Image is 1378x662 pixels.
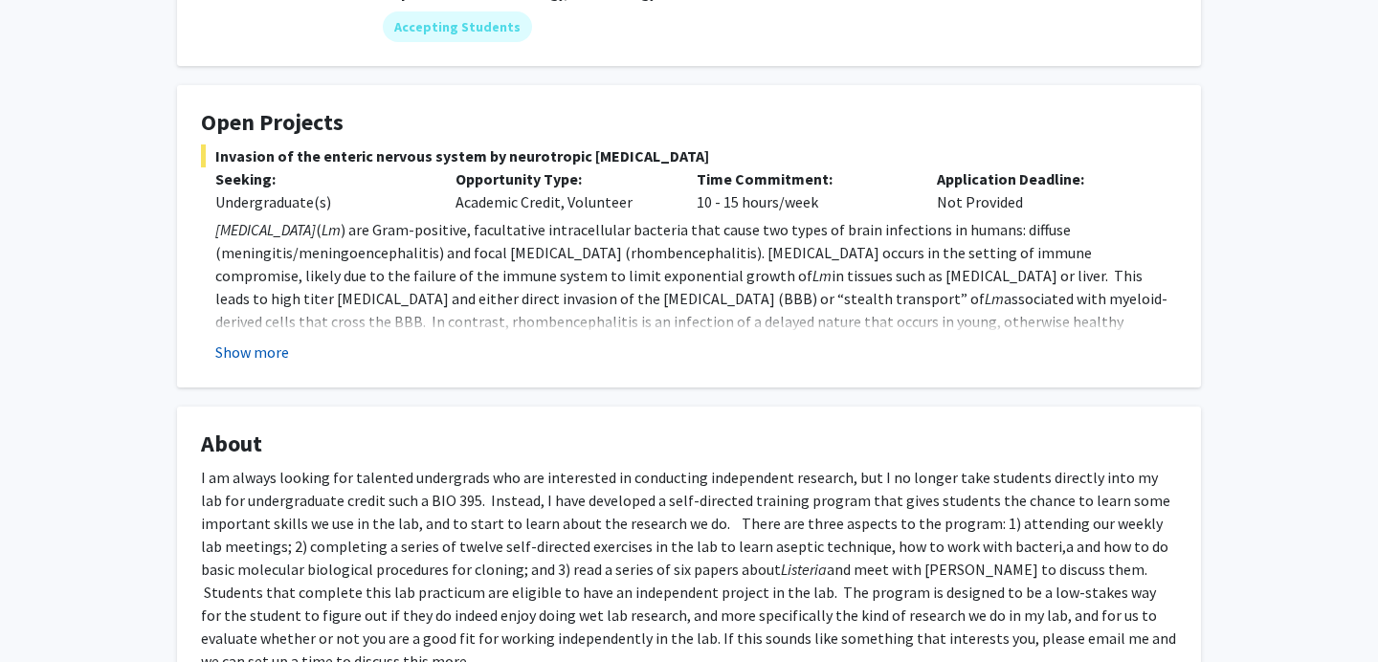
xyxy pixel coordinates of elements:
[383,11,532,42] mat-chip: Accepting Students
[937,167,1148,190] p: Application Deadline:
[697,167,908,190] p: Time Commitment:
[215,190,427,213] div: Undergraduate(s)
[441,167,681,213] div: Academic Credit, Volunteer
[201,109,1177,137] h4: Open Projects
[812,266,832,285] em: Lm
[201,430,1177,458] h4: About
[215,220,316,239] em: [MEDICAL_DATA]
[322,220,341,239] em: Lm
[985,289,1004,308] em: Lm
[781,560,827,579] em: Listeria
[922,167,1163,213] div: Not Provided
[14,576,81,648] iframe: Chat
[201,144,1177,167] span: Invasion of the enteric nervous system by neurotropic [MEDICAL_DATA]
[215,167,427,190] p: Seeking:
[215,341,289,364] button: Show more
[682,167,922,213] div: 10 - 15 hours/week
[456,167,667,190] p: Opportunity Type:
